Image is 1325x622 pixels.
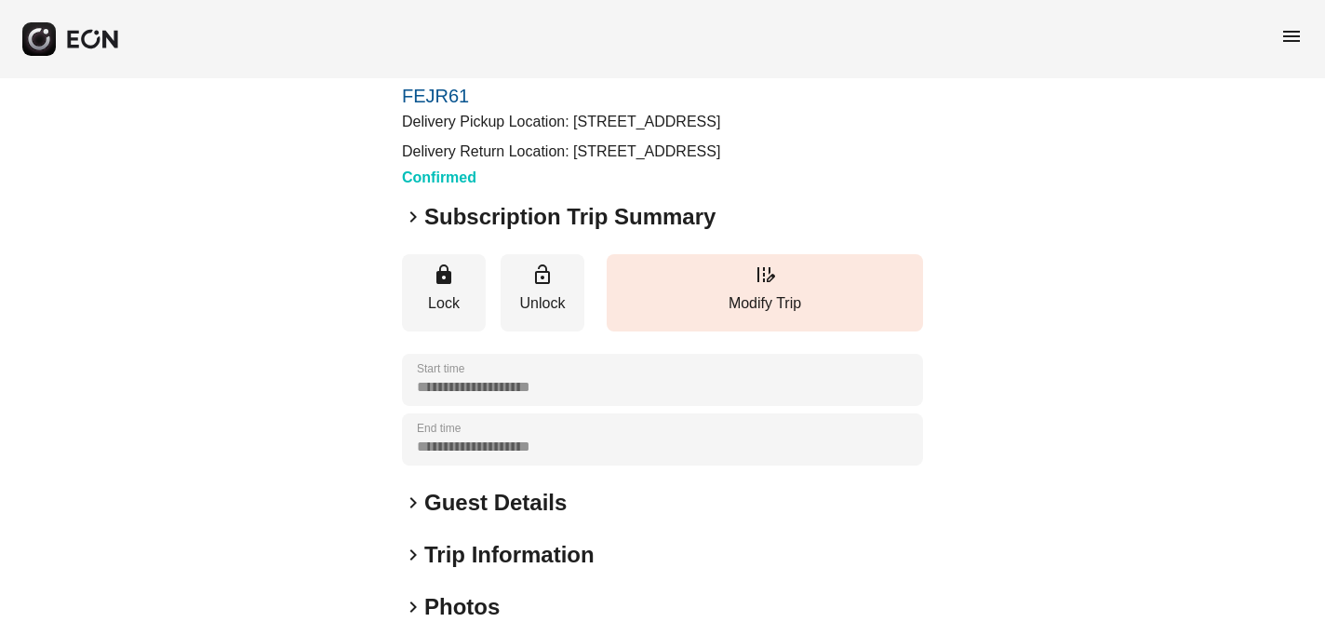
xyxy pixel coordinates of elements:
span: lock_open [531,264,554,286]
h2: Trip Information [424,540,595,570]
span: keyboard_arrow_right [402,206,424,228]
p: Delivery Return Location: [STREET_ADDRESS] [402,141,720,163]
span: lock [433,264,455,286]
a: FEJR61 [402,85,720,107]
p: Modify Trip [616,292,914,315]
p: Unlock [510,292,575,315]
h2: Guest Details [424,488,567,518]
span: keyboard_arrow_right [402,544,424,566]
button: Lock [402,254,486,331]
button: Unlock [501,254,584,331]
span: menu [1280,25,1303,47]
h2: Photos [424,592,500,622]
h3: Confirmed [402,167,720,189]
span: edit_road [754,264,776,286]
p: Delivery Pickup Location: [STREET_ADDRESS] [402,111,720,133]
h2: Subscription Trip Summary [424,202,716,232]
span: keyboard_arrow_right [402,596,424,618]
p: Lock [411,292,476,315]
span: keyboard_arrow_right [402,492,424,514]
button: Modify Trip [607,254,923,331]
